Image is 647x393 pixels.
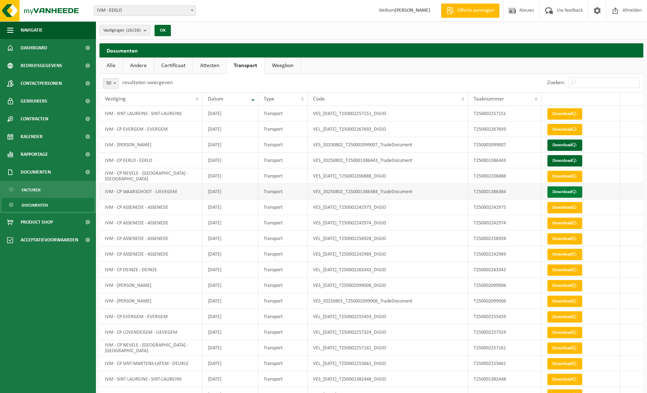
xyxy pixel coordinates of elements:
[308,371,468,387] td: VES_[DATE]_T250001382448_DIGID
[203,262,258,278] td: [DATE]
[258,278,308,293] td: Transport
[258,121,308,137] td: Transport
[308,262,468,278] td: VEL_[DATE]_T250002263342_DIGID
[154,58,193,74] a: Certificaat
[203,231,258,246] td: [DATE]
[548,108,582,120] a: Download
[258,184,308,200] td: Transport
[258,246,308,262] td: Transport
[468,340,541,356] td: T250002257161
[258,106,308,121] td: Transport
[203,153,258,168] td: [DATE]
[308,309,468,324] td: VEL_[DATE]_T250002255459_DIGID
[99,231,203,246] td: IVM - CP ASSENEDE - ASSENEDE
[258,168,308,184] td: Transport
[548,155,582,167] a: Download
[258,215,308,231] td: Transport
[474,96,504,102] span: Taaknummer
[203,371,258,387] td: [DATE]
[99,293,203,309] td: IVM - [PERSON_NAME]
[308,340,468,356] td: VEL_[DATE]_T250002257161_DIGID
[21,57,62,75] span: Bedrijfsgegevens
[99,278,203,293] td: IVM - [PERSON_NAME]
[227,58,264,74] a: Transport
[548,343,582,354] a: Download
[468,106,541,121] td: T250002257151
[313,96,325,102] span: Code
[155,25,171,36] button: OK
[203,246,258,262] td: [DATE]
[99,309,203,324] td: IVM - CP EVERGEM - EVERGEM
[103,78,119,89] span: 50
[99,262,203,278] td: IVM - CP DEINZE - DEINZE
[548,280,582,291] a: Download
[308,153,468,168] td: VES_20250802_T250001386443_TradeDocument
[395,8,430,13] strong: [PERSON_NAME]
[203,215,258,231] td: [DATE]
[468,309,541,324] td: T250002255459
[21,39,47,57] span: Dashboard
[99,121,203,137] td: IVM - CP EVERGEM - EVERGEM
[203,340,258,356] td: [DATE]
[99,371,203,387] td: IVM - SINT LAUREINS - SINT-LAUREINS
[2,198,94,212] a: Documenten
[22,183,41,197] span: Facturen
[548,233,582,245] a: Download
[99,137,203,153] td: IVM - [PERSON_NAME]
[548,296,582,307] a: Download
[203,168,258,184] td: [DATE]
[258,153,308,168] td: Transport
[21,110,48,128] span: Contracten
[203,293,258,309] td: [DATE]
[548,124,582,135] a: Download
[21,128,43,146] span: Kalender
[548,202,582,213] a: Download
[94,5,196,16] span: IVM - EEKLO
[258,293,308,309] td: Transport
[308,231,468,246] td: VEL_[DATE]_T250002256928_DIGID
[21,213,53,231] span: Product Shop
[308,184,468,200] td: VES_20250802_T250001386384_TradeDocument
[99,25,150,36] button: Vestigingen(26/26)
[99,106,203,121] td: IVM - SINT LAUREINS - SINT-LAUREINS
[203,106,258,121] td: [DATE]
[308,246,468,262] td: VES_[DATE]_T250002242969_DIGID
[203,121,258,137] td: [DATE]
[455,7,496,14] span: Offerte aanvragen
[548,374,582,385] a: Download
[308,106,468,121] td: VES_[DATE]_T250002257151_DIGID
[258,356,308,371] td: Transport
[308,215,468,231] td: VES_[DATE]_T250002242974_DIGID
[208,96,223,102] span: Datum
[99,215,203,231] td: IVM - CP ASSENEDE - ASSENEDE
[468,278,541,293] td: T250002099006
[468,200,541,215] td: T250002242975
[308,293,468,309] td: VES_20250801_T250002099006_TradeDocument
[308,356,468,371] td: VEL_[DATE]_T250002255661_DIGID
[99,168,203,184] td: IVM - CP NEVELE - [GEOGRAPHIC_DATA] - [GEOGRAPHIC_DATA]
[468,215,541,231] td: T250002242974
[126,28,141,33] count: (26/26)
[99,153,203,168] td: IVM - CP EEKLO - EEKLO
[99,43,643,57] h2: Documenten
[103,78,118,88] span: 50
[468,153,541,168] td: T250001386443
[203,184,258,200] td: [DATE]
[258,371,308,387] td: Transport
[308,168,468,184] td: VES_[DATE]_T250002206888_DIGID
[548,264,582,276] a: Download
[258,200,308,215] td: Transport
[468,356,541,371] td: T250002255661
[122,80,173,86] label: resultaten weergeven
[308,137,468,153] td: VES_20250802_T250002099007_TradeDocument
[21,92,47,110] span: Gebruikers
[265,58,301,74] a: Weegbon
[468,324,541,340] td: T250002257324
[548,186,582,198] a: Download
[547,80,565,86] label: Zoeken:
[99,356,203,371] td: IVM - CP SINT-MARTENS-LATEM - DEURLE
[548,249,582,260] a: Download
[258,262,308,278] td: Transport
[468,231,541,246] td: T250002256928
[264,96,274,102] span: Type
